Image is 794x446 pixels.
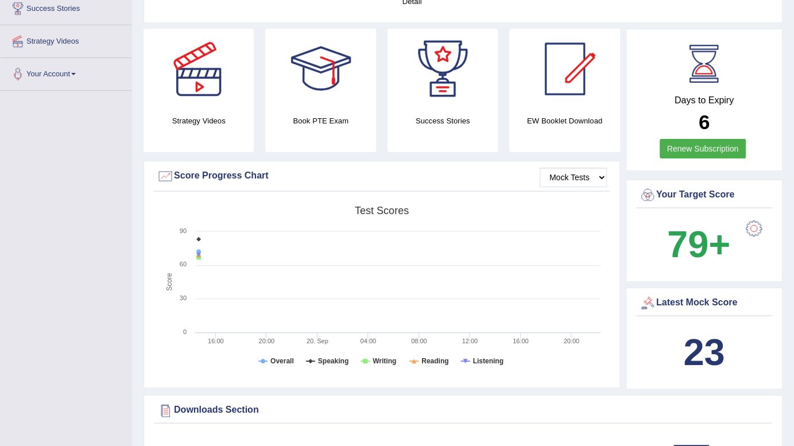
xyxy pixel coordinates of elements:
[1,58,131,87] a: Your Account
[513,338,529,344] text: 16:00
[388,115,498,127] h4: Success Stories
[180,261,187,267] text: 60
[411,338,427,344] text: 08:00
[639,187,769,204] div: Your Target Score
[563,338,579,344] text: 20:00
[660,139,746,158] a: Renew Subscription
[361,338,377,344] text: 04:00
[157,402,769,419] div: Downloads Section
[639,95,769,106] h4: Days to Expiry
[355,205,409,216] tspan: Test scores
[270,357,294,365] tspan: Overall
[639,294,769,312] div: Latest Mock Score
[265,115,375,127] h4: Book PTE Exam
[180,294,187,301] text: 30
[473,357,503,365] tspan: Listening
[421,357,448,365] tspan: Reading
[180,227,187,234] text: 90
[183,328,187,335] text: 0
[699,111,710,133] b: 6
[144,115,254,127] h4: Strategy Videos
[373,357,396,365] tspan: Writing
[165,273,173,291] tspan: Score
[307,338,328,344] tspan: 20. Sep
[683,331,725,373] b: 23
[259,338,275,344] text: 20:00
[509,115,619,127] h4: EW Booklet Download
[462,338,478,344] text: 12:00
[1,25,131,54] a: Strategy Videos
[667,223,730,265] b: 79+
[208,338,224,344] text: 16:00
[318,357,348,365] tspan: Speaking
[157,168,607,185] div: Score Progress Chart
